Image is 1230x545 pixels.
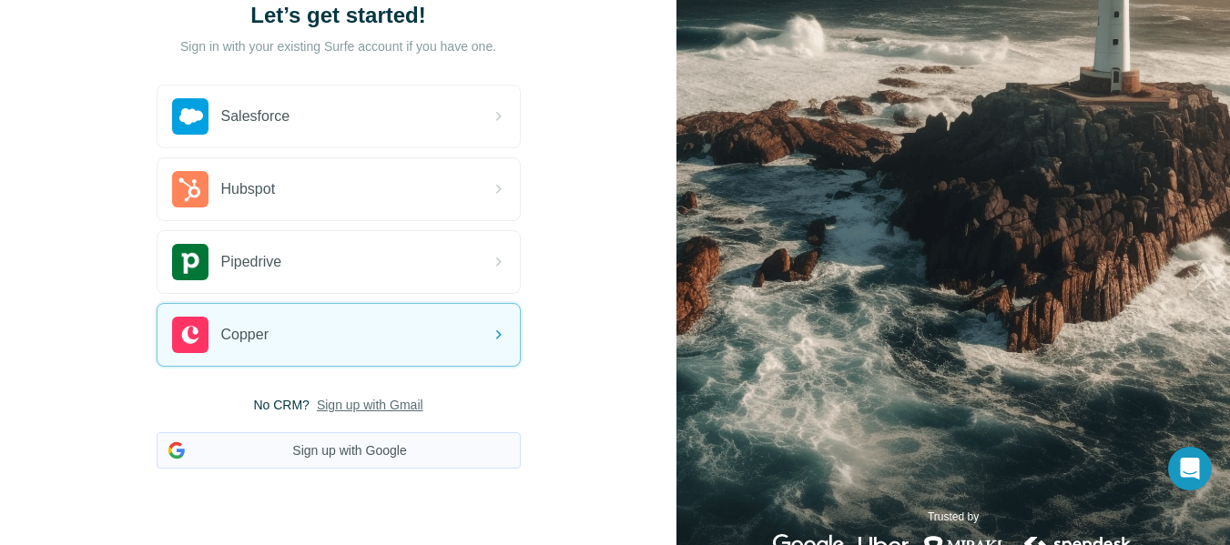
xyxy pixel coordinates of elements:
p: Sign in with your existing Surfe account if you have one. [180,37,496,56]
span: Pipedrive [221,251,282,273]
p: Trusted by [928,509,979,525]
span: Copper [221,324,269,346]
img: hubspot's logo [172,171,208,207]
button: Sign up with Google [157,432,521,469]
span: Hubspot [221,178,276,200]
img: pipedrive's logo [172,244,208,280]
div: Open Intercom Messenger [1168,447,1212,490]
span: Salesforce [221,106,290,127]
img: salesforce's logo [172,98,208,135]
span: No CRM? [253,396,309,414]
button: Sign up with Gmail [317,396,423,414]
h1: Let’s get started! [157,1,521,30]
img: copper's logo [172,317,208,353]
